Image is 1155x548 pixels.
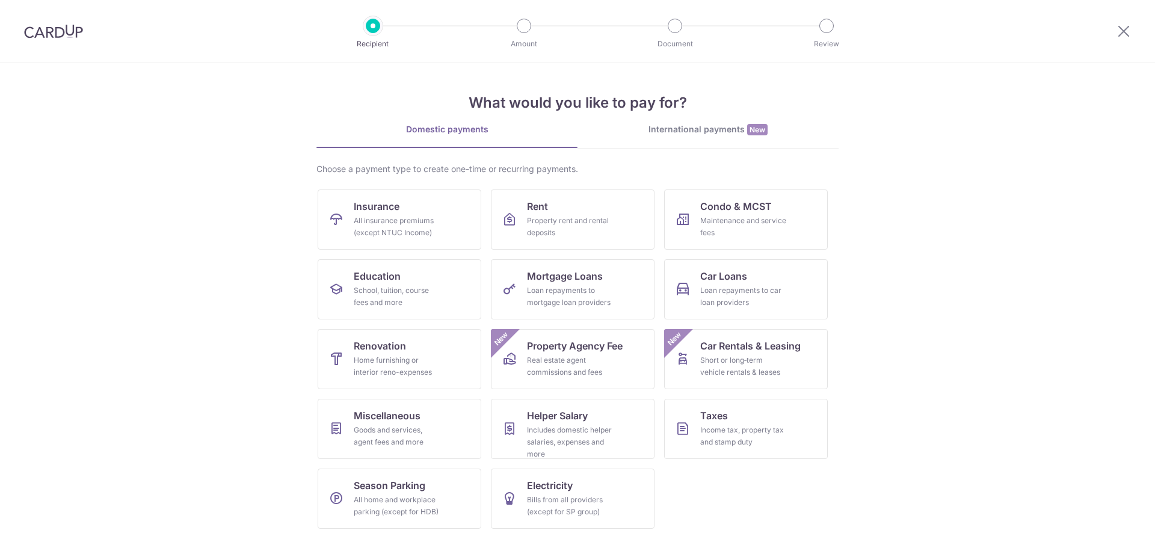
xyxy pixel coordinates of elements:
[318,259,481,319] a: EducationSchool, tuition, course fees and more
[354,215,440,239] div: All insurance premiums (except NTUC Income)
[354,478,425,493] span: Season Parking
[664,399,828,459] a: TaxesIncome tax, property tax and stamp duty
[316,123,577,135] div: Domestic payments
[527,285,614,309] div: Loan repayments to mortgage loan providers
[700,424,787,448] div: Income tax, property tax and stamp duty
[782,38,871,50] p: Review
[700,215,787,239] div: Maintenance and service fees
[664,259,828,319] a: Car LoansLoan repayments to car loan providers
[318,469,481,529] a: Season ParkingAll home and workplace parking (except for HDB)
[24,24,83,38] img: CardUp
[354,285,440,309] div: School, tuition, course fees and more
[527,339,623,353] span: Property Agency Fee
[577,123,839,136] div: International payments
[354,408,420,423] span: Miscellaneous
[354,354,440,378] div: Home furnishing or interior reno-expenses
[630,38,719,50] p: Document
[479,38,568,50] p: Amount
[664,329,828,389] a: Car Rentals & LeasingShort or long‑term vehicle rentals & leasesNew
[318,399,481,459] a: MiscellaneousGoods and services, agent fees and more
[527,408,588,423] span: Helper Salary
[328,38,417,50] p: Recipient
[527,424,614,460] div: Includes domestic helper salaries, expenses and more
[491,329,654,389] a: Property Agency FeeReal estate agent commissions and feesNew
[700,285,787,309] div: Loan repayments to car loan providers
[354,269,401,283] span: Education
[491,259,654,319] a: Mortgage LoansLoan repayments to mortgage loan providers
[527,199,548,214] span: Rent
[527,215,614,239] div: Property rent and rental deposits
[491,469,654,529] a: ElectricityBills from all providers (except for SP group)
[700,339,801,353] span: Car Rentals & Leasing
[354,199,399,214] span: Insurance
[316,92,839,114] h4: What would you like to pay for?
[316,163,839,175] div: Choose a payment type to create one-time or recurring payments.
[491,399,654,459] a: Helper SalaryIncludes domestic helper salaries, expenses and more
[700,269,747,283] span: Car Loans
[665,329,685,349] span: New
[527,269,603,283] span: Mortgage Loans
[354,339,406,353] span: Renovation
[664,189,828,250] a: Condo & MCSTMaintenance and service fees
[700,354,787,378] div: Short or long‑term vehicle rentals & leases
[700,408,728,423] span: Taxes
[527,354,614,378] div: Real estate agent commissions and fees
[700,199,772,214] span: Condo & MCST
[354,424,440,448] div: Goods and services, agent fees and more
[527,494,614,518] div: Bills from all providers (except for SP group)
[318,189,481,250] a: InsuranceAll insurance premiums (except NTUC Income)
[527,478,573,493] span: Electricity
[491,189,654,250] a: RentProperty rent and rental deposits
[747,124,768,135] span: New
[354,494,440,518] div: All home and workplace parking (except for HDB)
[491,329,511,349] span: New
[318,329,481,389] a: RenovationHome furnishing or interior reno-expenses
